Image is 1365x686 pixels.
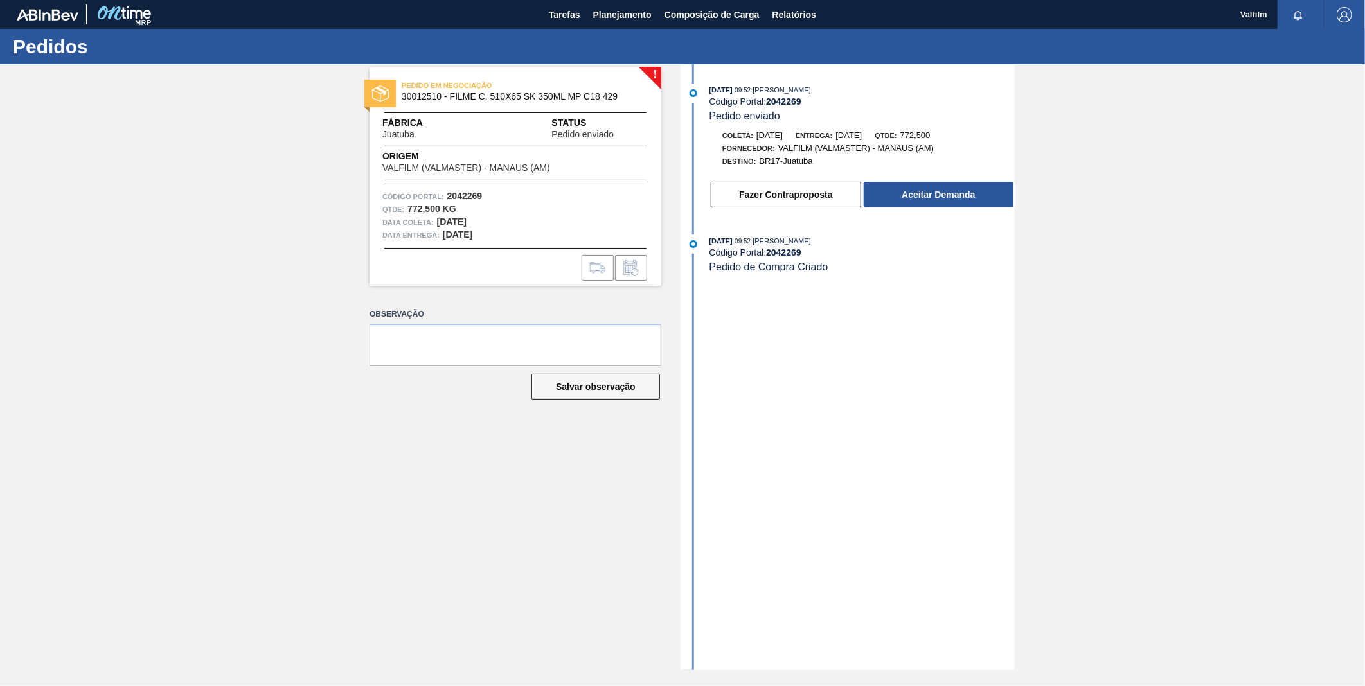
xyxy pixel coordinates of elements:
[17,9,78,21] img: TNhmsLtSVTkK8tSr43FrP2fwEKptu5GPRR3wAAAABJRU5ErkJggg==
[796,132,832,139] span: Entrega:
[900,130,931,140] span: 772,500
[382,216,434,229] span: Data coleta:
[437,216,467,227] strong: [DATE]
[665,7,760,22] span: Composição de Carga
[552,116,648,130] span: Status
[709,86,733,94] span: [DATE]
[835,130,862,140] span: [DATE]
[766,247,801,258] strong: 2042269
[709,247,1015,258] div: Código Portal:
[760,156,813,166] span: BR17-Juatuba
[382,150,587,163] span: Origem
[382,130,415,139] span: Juatuba
[722,145,775,152] span: Fornecedor:
[733,238,751,245] span: - 09:52
[751,237,811,245] span: : [PERSON_NAME]
[711,182,861,207] button: Fazer Contraproposta
[690,240,697,248] img: atual
[531,374,660,400] button: Salvar observação
[733,87,751,94] span: - 09:52
[875,132,897,139] span: Qtde:
[382,116,455,130] span: Fábrica
[751,86,811,94] span: : [PERSON_NAME]
[772,7,816,22] span: Relatórios
[549,7,580,22] span: Tarefas
[402,79,582,92] span: PEDIDO EM NEGOCIAÇÃO
[582,255,614,281] div: Ir para Composição de Carga
[1337,7,1352,22] img: Logout
[593,7,652,22] span: Planejamento
[709,96,1015,107] div: Código Portal:
[443,229,472,240] strong: [DATE]
[722,157,756,165] span: Destino:
[1278,6,1319,24] button: Notificações
[709,261,828,272] span: Pedido de Compra Criado
[615,255,647,281] div: Informar alteração no pedido
[382,163,550,173] span: VALFILM (VALMASTER) - MANAUS (AM)
[447,191,483,201] strong: 2042269
[552,130,614,139] span: Pedido enviado
[766,96,801,107] strong: 2042269
[372,85,389,102] img: status
[690,89,697,97] img: atual
[756,130,783,140] span: [DATE]
[778,143,934,153] span: VALFILM (VALMASTER) - MANAUS (AM)
[382,229,440,242] span: Data entrega:
[382,190,444,203] span: Código Portal:
[370,305,661,324] label: Observação
[382,203,404,216] span: Qtde :
[864,182,1013,207] button: Aceitar Demanda
[709,237,733,245] span: [DATE]
[402,92,635,101] span: 30012510 - FILME C. 510X65 SK 350ML MP C18 429
[407,204,456,214] strong: 772,500 KG
[722,132,753,139] span: Coleta:
[709,110,780,121] span: Pedido enviado
[13,39,241,54] h1: Pedidos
